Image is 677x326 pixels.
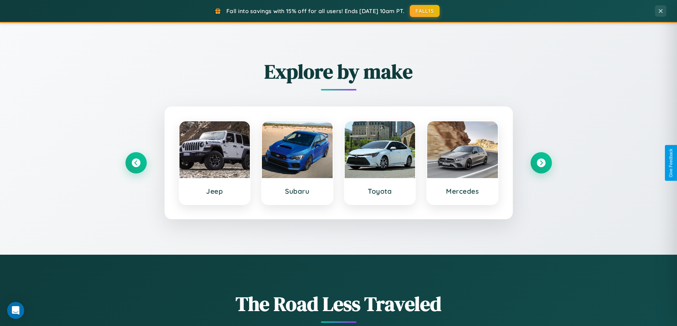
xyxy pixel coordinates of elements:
h3: Mercedes [434,187,491,195]
h1: The Road Less Traveled [125,290,552,317]
h3: Jeep [187,187,243,195]
span: Fall into savings with 15% off for all users! Ends [DATE] 10am PT. [226,7,404,15]
button: FALL15 [410,5,440,17]
div: Give Feedback [668,149,673,177]
h3: Subaru [269,187,326,195]
h2: Explore by make [125,58,552,85]
div: Open Intercom Messenger [7,302,24,319]
h3: Toyota [352,187,408,195]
